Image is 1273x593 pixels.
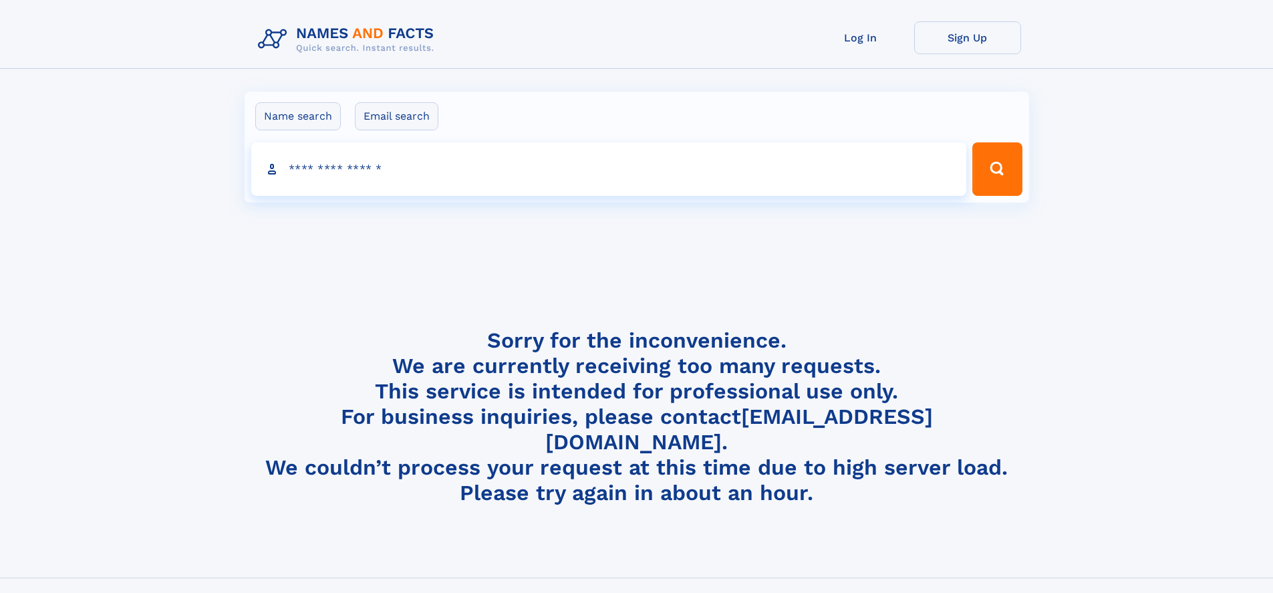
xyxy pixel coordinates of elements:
[251,142,967,196] input: search input
[355,102,438,130] label: Email search
[253,328,1021,506] h4: Sorry for the inconvenience. We are currently receiving too many requests. This service is intend...
[255,102,341,130] label: Name search
[807,21,914,54] a: Log In
[914,21,1021,54] a: Sign Up
[972,142,1022,196] button: Search Button
[545,404,933,455] a: [EMAIL_ADDRESS][DOMAIN_NAME]
[253,21,445,57] img: Logo Names and Facts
